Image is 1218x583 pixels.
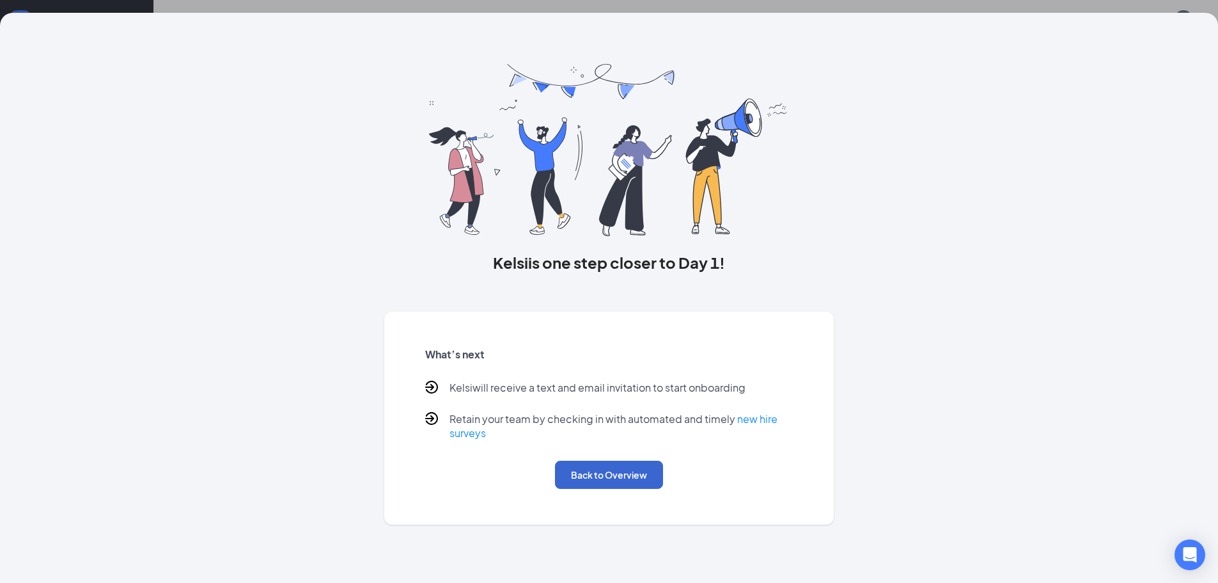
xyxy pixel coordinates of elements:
[449,381,746,397] p: Kelsi will receive a text and email invitation to start onboarding
[555,461,663,489] button: Back to Overview
[384,252,834,273] h3: Kelsi is one step closer to Day 1!
[449,412,793,440] p: Retain your team by checking in with automated and timely
[429,64,789,236] img: you are all set
[425,347,793,362] h5: What’s next
[1175,539,1205,570] div: Open Intercom Messenger
[449,412,777,440] a: new hire surveys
